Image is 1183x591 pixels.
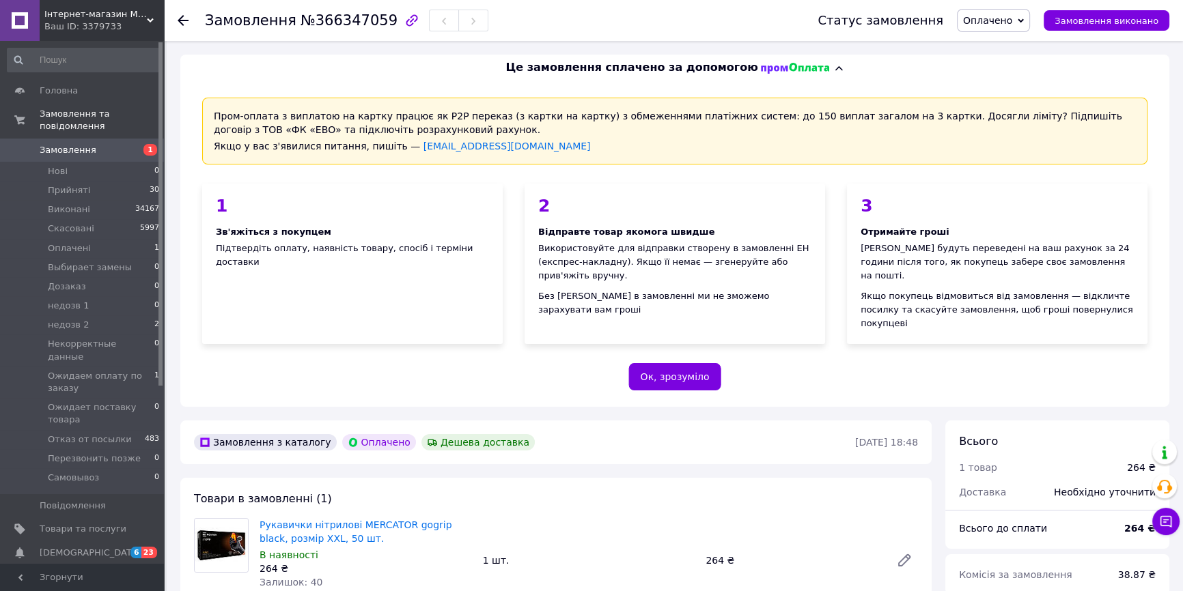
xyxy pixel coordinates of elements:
[48,452,141,465] span: Перезвонить позже
[861,289,1134,330] div: Якщо покупець відмовиться від замовлення — відкличте посилку та скасуйте замовлення, щоб гроші по...
[40,144,96,156] span: Замовлення
[1046,477,1164,507] div: Необхідно уточнити
[342,434,416,450] div: Оплачено
[145,433,159,446] span: 483
[154,280,159,293] span: 0
[48,203,90,216] span: Виконані
[959,569,1072,580] span: Комісія за замовлення
[44,20,164,33] div: Ваш ID: 3379733
[423,141,591,152] a: [EMAIL_ADDRESS][DOMAIN_NAME]
[7,48,161,72] input: Пошук
[48,184,90,197] span: Прийняті
[959,523,1047,534] span: Всього до сплати
[216,227,331,237] span: Зв'яжіться з покупцем
[154,472,159,484] span: 0
[629,363,721,390] button: Ок, зрозуміло
[48,319,89,331] span: недозв 2
[1044,10,1169,31] button: Замовлення виконано
[194,434,337,450] div: Замовлення з каталогу
[959,487,1006,498] span: Доставка
[154,165,159,177] span: 0
[48,300,89,312] span: недозв 1
[202,184,503,344] div: Підтвердіть оплату, наявність товару, спосіб і терміни доставки
[40,85,78,97] span: Головна
[40,547,141,559] span: [DEMOGRAPHIC_DATA]
[505,60,757,76] span: Це замовлення сплачено за допомогою
[44,8,147,20] span: Інтернет-магазин Mo Most
[140,222,159,235] span: 5997
[538,242,811,283] div: Використовуйте для відправки створену в замовленні ЕН (експрес-накладну). Якщо її немає — згенеру...
[700,551,885,570] div: 264 ₴
[194,492,332,505] span: Товари в замовленні (1)
[1055,16,1158,26] span: Замовлення виконано
[216,197,489,214] div: 1
[538,289,811,317] div: Без [PERSON_NAME] в замовленні ми не зможемо зарахувати вам гроші
[861,242,1134,283] div: [PERSON_NAME] будуть переведені на ваш рахунок за 24 години після того, як покупець забере своє з...
[1118,569,1156,580] span: 38.87 ₴
[959,435,998,448] span: Всього
[48,242,91,255] span: Оплачені
[260,549,318,560] span: В наявності
[205,12,296,29] span: Замовлення
[143,144,157,156] span: 1
[48,401,154,426] span: Ожидает поставку товара
[195,519,248,572] img: Рукавички нітрилові MERCATOR gogrip black, розмір XXL, 50 шт.
[178,14,189,27] div: Повернутися назад
[154,370,159,394] span: 1
[48,433,132,446] span: Отказ от посылки
[40,108,164,132] span: Замовлення та повідомлення
[861,227,949,237] span: Отримайте гроші
[963,15,1012,26] span: Оплачено
[40,500,106,512] span: Повідомлення
[48,280,86,293] span: Дозаказ
[154,300,159,312] span: 0
[959,462,997,473] span: 1 товар
[260,519,452,544] a: Рукавички нітрилові MERCATOR gogrip black, розмір XXL, 50 шт.
[861,197,1134,214] div: 3
[48,222,94,235] span: Скасовані
[891,547,918,574] a: Редагувати
[260,562,472,575] div: 264 ₴
[154,319,159,331] span: 2
[202,98,1147,164] div: Пром-оплата з виплатою на картку працює як P2P переказ (з картки на картку) з обмеженнями платіжн...
[48,370,154,394] span: Ожидаем оплату по заказу
[130,547,141,558] span: 6
[818,14,943,27] div: Статус замовлення
[260,577,322,588] span: Залишок: 40
[141,547,157,558] span: 23
[1127,461,1156,474] div: 264 ₴
[154,452,159,465] span: 0
[150,184,159,197] span: 30
[154,401,159,426] span: 0
[135,203,159,216] span: 34167
[48,472,99,484] span: Самовывоз
[538,197,811,214] div: 2
[1124,523,1156,534] b: 264 ₴
[48,261,132,274] span: Выбирает замены
[40,523,126,535] span: Товари та послуги
[48,338,154,362] span: Некорректные данные
[301,12,398,29] span: №366347059
[538,227,714,237] span: Відправте товар якомога швидше
[477,551,701,570] div: 1 шт.
[1152,508,1180,535] button: Чат з покупцем
[214,139,1136,153] div: Якщо у вас з'явилися питання, пишіть —
[48,165,68,177] span: Нові
[421,434,535,450] div: Дешева доставка
[154,338,159,362] span: 0
[154,261,159,274] span: 0
[154,242,159,255] span: 1
[855,437,918,448] time: [DATE] 18:48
